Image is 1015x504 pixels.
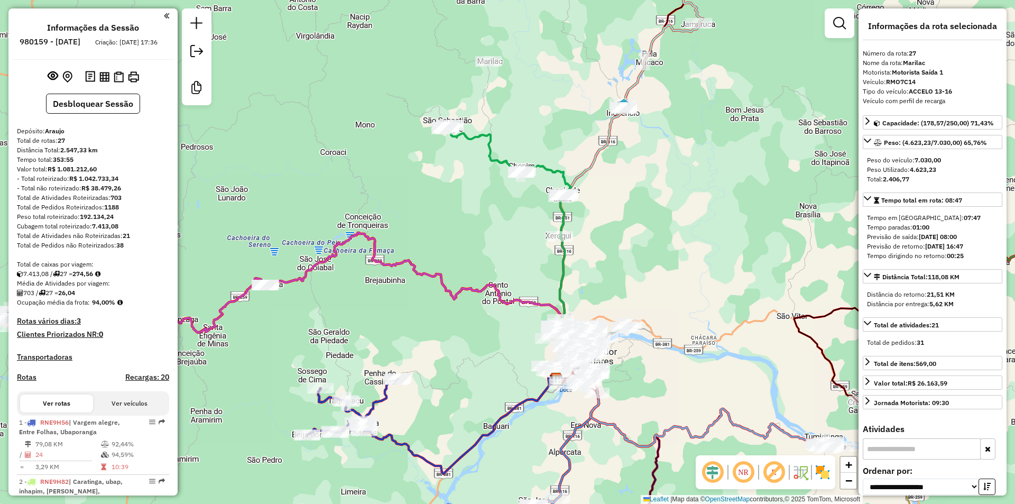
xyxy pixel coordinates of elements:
span: | Vargem alegre, Entre Folhas, Ubaporanga [19,418,120,436]
button: Centralizar mapa no depósito ou ponto de apoio [60,69,75,85]
strong: ACCELO 13-16 [909,87,952,95]
td: / [19,450,24,460]
span: Peso do veículo: [867,156,941,164]
i: Total de rotas [53,271,60,277]
span: Peso: (4.623,23/7.030,00) 65,76% [884,139,987,146]
div: Total de atividades:21 [863,334,1002,352]
a: Jornada Motorista: 09:30 [863,395,1002,409]
strong: 274,56 [72,270,93,278]
i: Total de rotas [39,290,45,296]
span: RNE9H56 [40,418,69,426]
div: Tipo do veículo: [863,87,1002,96]
button: Ver rotas [20,395,93,413]
div: Distância Total: [17,145,169,155]
div: Total de pedidos: [867,338,998,347]
div: Total de Pedidos Roteirizados: [17,203,169,212]
div: Motorista: [863,68,1002,77]
h6: 980159 - [DATE] [20,37,80,47]
strong: Motorista Saída 1 [892,68,943,76]
span: Tempo total em rota: 08:47 [881,196,962,204]
button: Visualizar relatório de Roteirização [97,69,112,84]
div: Tempo em [GEOGRAPHIC_DATA]: [867,213,998,223]
strong: 353:55 [53,155,73,163]
div: Depósito: [17,126,169,136]
strong: 94,00% [92,298,115,306]
strong: 5,62 KM [929,300,954,308]
a: Tempo total em rota: 08:47 [863,193,1002,207]
i: Total de Atividades [17,290,23,296]
i: Distância Total [25,441,31,447]
em: Rota exportada [159,478,165,484]
a: Rotas [17,373,36,382]
img: Araujo Virginopolis [3,311,16,325]
i: Cubagem total roteirizado [17,271,23,277]
a: Exportar sessão [186,41,207,65]
div: - Total roteirizado: [17,174,169,184]
strong: 4.623,23 [910,166,936,173]
a: OpenStreetMap [705,496,750,503]
div: Distância do retorno: [867,290,998,299]
button: Ver veículos [93,395,166,413]
strong: R$ 26.163,59 [908,379,947,387]
td: 24 [35,450,100,460]
button: Desbloquear Sessão [46,94,140,114]
div: Média de Atividades por viagem: [17,279,169,288]
strong: 0 [99,329,103,339]
span: Total de atividades: [874,321,939,329]
strong: 21 [931,321,939,329]
a: Zoom in [841,457,856,473]
td: 92,44% [111,439,164,450]
i: Tempo total em rota [101,464,106,470]
td: = [19,462,24,472]
strong: 07:47 [964,214,981,222]
strong: 192.134,24 [80,213,114,221]
button: Ordem decrescente [979,479,995,495]
strong: 21 [123,232,130,240]
td: 10:39 [111,462,164,472]
div: Tempo total em rota: 08:47 [863,209,1002,265]
h4: Transportadoras [17,353,169,362]
a: Exibir filtros [829,13,850,34]
label: Ordenar por: [863,464,1002,477]
div: Total de Atividades Roteirizadas: [17,193,169,203]
strong: RMO7C14 [886,78,916,86]
div: Map data © contributors,© 2025 TomTom, Microsoft [641,495,863,504]
div: Tempo dirigindo no retorno: [867,251,998,261]
span: Exibir rótulo [761,460,787,485]
em: Rota exportada [159,419,165,425]
img: Araujo Frei Inocêncio [617,98,631,112]
div: 703 / 27 = [17,288,169,298]
strong: 2.547,33 km [60,146,98,154]
button: Logs desbloquear sessão [83,69,97,85]
div: Total de Atividades não Roteirizadas: [17,231,169,241]
em: Média calculada utilizando a maior ocupação (%Peso ou %Cubagem) de cada rota da sessão. Rotas cro... [117,299,123,306]
span: RNE9H82 [40,478,69,485]
em: Opções [149,478,155,484]
div: Peso total roteirizado: [17,212,169,222]
strong: 27 [909,49,916,57]
span: | [670,496,672,503]
i: % de utilização do peso [101,441,109,447]
strong: 26,04 [58,289,75,297]
a: Total de itens:569,00 [863,356,1002,370]
i: Meta Caixas/viagem: 1,00 Diferença: 273,56 [95,271,100,277]
div: Criação: [DATE] 17:36 [91,38,162,47]
a: Valor total:R$ 26.163,59 [863,375,1002,390]
a: Peso: (4.623,23/7.030,00) 65,76% [863,135,1002,149]
div: Atividade não roteirizada - CENTER SHAKE 1 [475,56,502,67]
span: + [845,458,852,471]
div: Previsão de saída: [867,232,998,242]
h4: Informações da rota selecionada [863,21,1002,31]
div: Cubagem total roteirizado: [17,222,169,231]
div: Peso Utilizado: [867,165,998,175]
strong: 01:00 [912,223,929,231]
div: Tempo paradas: [867,223,998,232]
div: 7.413,08 / 27 = [17,269,169,279]
span: 1 - [19,418,120,436]
span: Ocultar deslocamento [700,460,725,485]
strong: R$ 1.081.212,60 [48,165,97,173]
strong: 1188 [104,203,119,211]
div: Total de rotas: [17,136,169,145]
div: Total de Pedidos não Roteirizados: [17,241,169,250]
